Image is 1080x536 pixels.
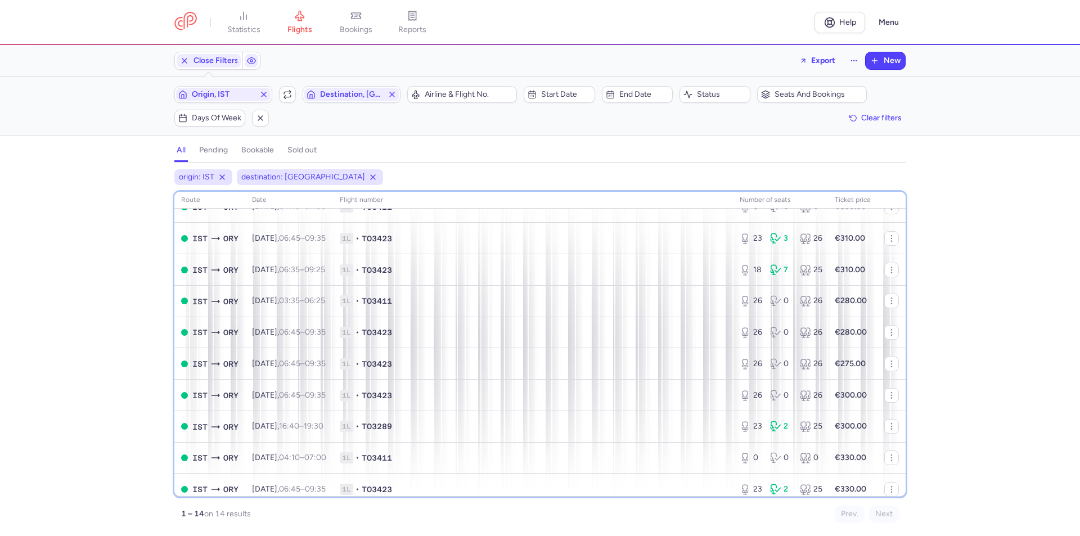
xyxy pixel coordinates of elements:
a: flights [272,10,328,35]
span: – [279,421,323,431]
span: – [279,453,326,462]
span: – [279,296,325,305]
span: [DATE], [252,359,326,368]
span: Orly, Paris, France [223,483,238,496]
span: [DATE], [252,265,325,274]
strong: €280.00 [835,296,867,305]
a: reports [384,10,440,35]
span: Orly, Paris, France [223,358,238,370]
span: reports [398,25,426,35]
div: 26 [740,295,761,307]
span: – [279,265,325,274]
div: 2 [770,421,791,432]
span: Status [697,90,746,99]
a: bookings [328,10,384,35]
div: 26 [740,358,761,370]
span: OPEN [181,423,188,430]
span: TO3289 [362,421,392,432]
span: Istanbul Airport, İstanbul, Turkey [192,389,208,402]
span: OPEN [181,235,188,242]
div: 0 [800,452,821,463]
span: OPEN [181,392,188,399]
button: End date [602,86,673,103]
time: 09:35 [305,484,326,494]
span: [DATE], [252,484,326,494]
div: 26 [800,390,821,401]
button: Origin, IST [174,86,272,103]
span: Istanbul Airport, İstanbul, Turkey [192,452,208,464]
span: TO3423 [362,264,392,276]
span: on 14 results [204,509,251,519]
button: Menu [872,12,906,33]
div: 7 [770,264,791,276]
span: TO3423 [362,358,392,370]
span: Orly, Paris, France [223,326,238,339]
button: Close Filters [175,52,242,69]
time: 06:45 [279,484,300,494]
div: 25 [800,264,821,276]
div: 23 [740,421,761,432]
div: 3 [770,233,791,244]
span: – [279,484,326,494]
span: 1L [340,233,353,244]
span: 1L [340,484,353,495]
div: 18 [740,264,761,276]
span: OPEN [181,361,188,367]
span: Export [811,56,835,65]
time: 09:35 [305,359,326,368]
span: • [355,452,359,463]
div: 26 [800,233,821,244]
span: [DATE], [252,421,323,431]
span: Destination, [GEOGRAPHIC_DATA] [320,90,383,99]
span: • [355,233,359,244]
span: flights [287,25,312,35]
div: 26 [800,358,821,370]
span: Istanbul Airport, İstanbul, Turkey [192,358,208,370]
span: Istanbul Airport, İstanbul, Turkey [192,483,208,496]
time: 06:45 [279,233,300,243]
span: – [279,327,326,337]
span: [DATE], [252,296,325,305]
strong: 1 – 14 [181,509,204,519]
span: 1L [340,452,353,463]
button: Seats and bookings [757,86,867,103]
div: 26 [800,327,821,338]
span: Istanbul Airport, İstanbul, Turkey [192,295,208,308]
span: • [355,327,359,338]
span: Istanbul Airport, İstanbul, Turkey [192,421,208,433]
a: Help [814,12,865,33]
h4: sold out [287,145,317,155]
strong: €330.00 [835,484,866,494]
div: 23 [740,484,761,495]
div: 26 [800,295,821,307]
span: TO3423 [362,233,392,244]
strong: €280.00 [835,327,867,337]
span: Clear filters [861,114,902,122]
span: 1L [340,390,353,401]
span: – [279,233,326,243]
div: 0 [770,452,791,463]
time: 06:45 [279,359,300,368]
span: Days of week [192,114,241,123]
span: • [355,421,359,432]
span: OPEN [181,267,188,273]
strong: €300.00 [835,390,867,400]
span: destination: [GEOGRAPHIC_DATA] [241,172,365,183]
time: 16:40 [279,421,299,431]
div: 0 [740,452,761,463]
h4: bookable [241,145,274,155]
span: • [355,390,359,401]
button: Status [679,86,750,103]
time: 03:35 [279,296,300,305]
div: 25 [800,484,821,495]
span: Orly, Paris, France [223,295,238,308]
span: Istanbul Airport, İstanbul, Turkey [192,326,208,339]
span: [DATE], [252,453,326,462]
div: 2 [770,484,791,495]
span: 1L [340,421,353,432]
button: Airline & Flight No. [407,86,517,103]
th: Ticket price [828,192,877,209]
span: Istanbul Airport, İstanbul, Turkey [192,264,208,276]
span: [DATE], [252,327,326,337]
div: 23 [740,233,761,244]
